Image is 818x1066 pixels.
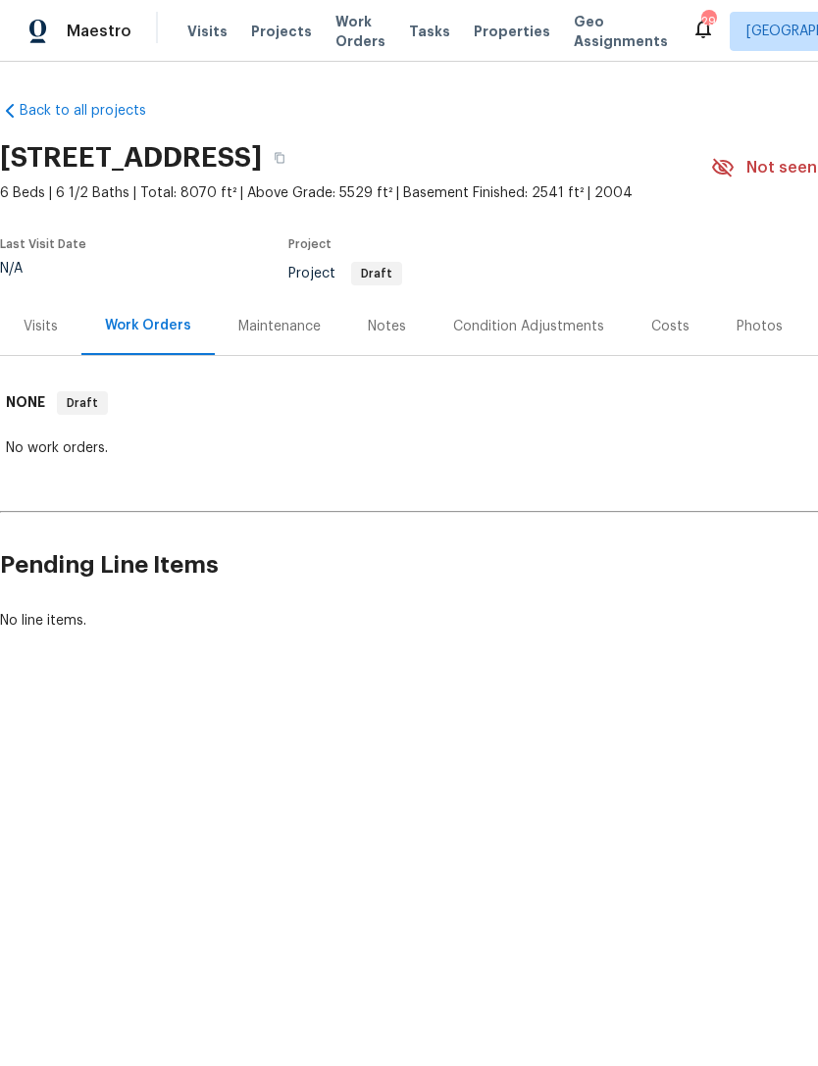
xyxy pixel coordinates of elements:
[105,316,191,335] div: Work Orders
[368,317,406,336] div: Notes
[262,140,297,176] button: Copy Address
[737,317,783,336] div: Photos
[453,317,604,336] div: Condition Adjustments
[251,22,312,41] span: Projects
[353,268,400,279] span: Draft
[238,317,321,336] div: Maintenance
[335,12,385,51] span: Work Orders
[651,317,690,336] div: Costs
[59,393,106,413] span: Draft
[288,267,402,280] span: Project
[409,25,450,38] span: Tasks
[6,391,45,415] h6: NONE
[474,22,550,41] span: Properties
[574,12,668,51] span: Geo Assignments
[187,22,228,41] span: Visits
[67,22,131,41] span: Maestro
[701,12,715,31] div: 29
[288,238,332,250] span: Project
[24,317,58,336] div: Visits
